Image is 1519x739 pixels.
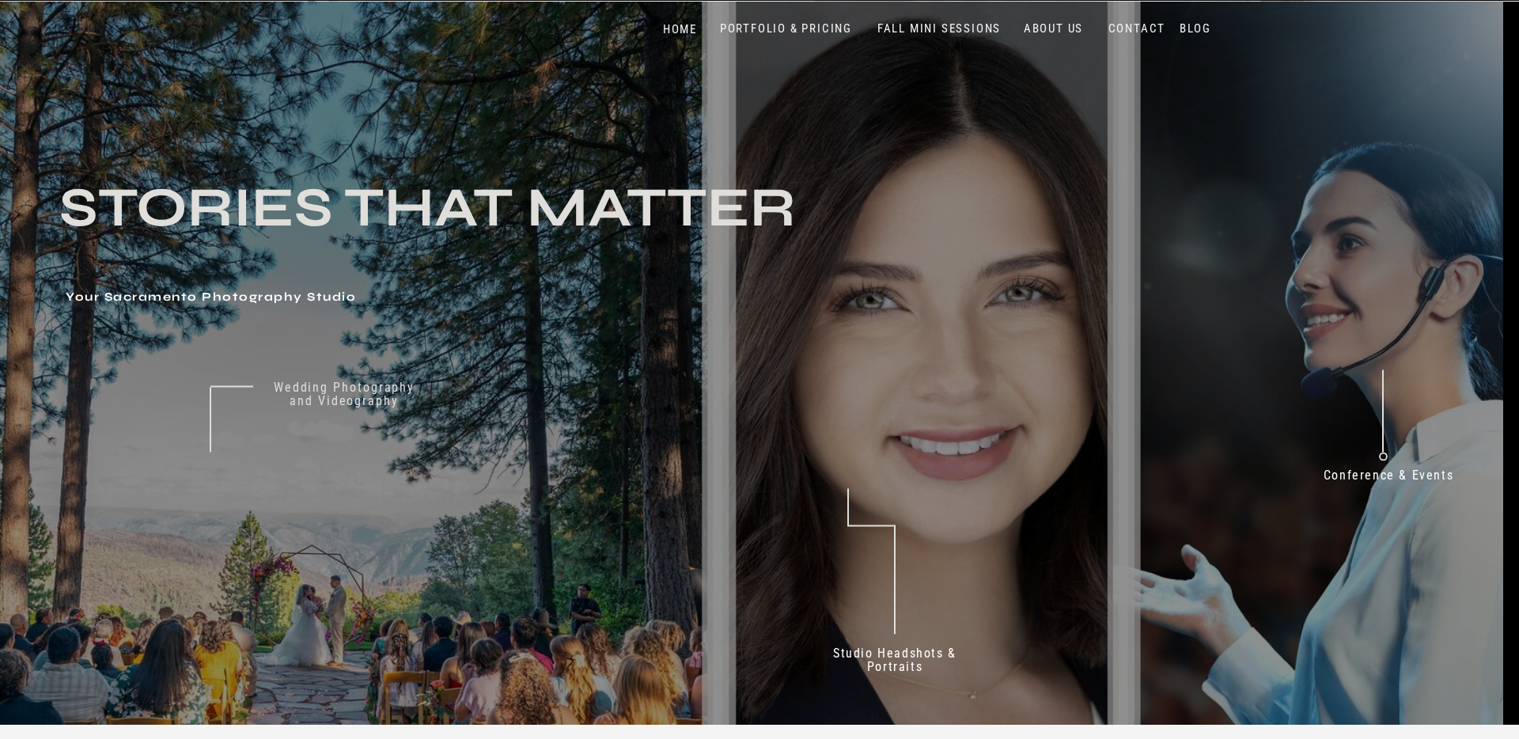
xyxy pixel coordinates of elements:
[714,21,858,36] a: PORTFOLIO & PRICING
[66,290,651,306] h1: Your Sacramento Photography Studio
[1104,21,1169,36] a: CONTACT
[782,380,1239,532] h2: Don't just take our word for it
[814,646,975,680] a: Studio Headshots & Portraits
[1020,21,1087,36] a: ABOUT US
[59,183,847,279] h3: Stories that Matter
[646,22,714,37] a: HOME
[1313,468,1464,489] a: Conference & Events
[262,380,426,423] a: Wedding Photography and Videography
[1176,21,1215,36] a: BLOG
[873,21,1005,36] a: FALL MINI SESSIONS
[919,589,1131,632] p: 70+ 5 Star reviews on Google & Yelp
